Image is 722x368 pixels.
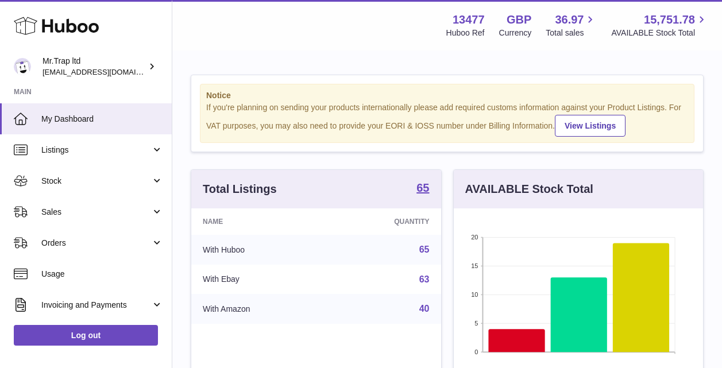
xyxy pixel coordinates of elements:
[419,245,430,254] a: 65
[206,90,688,101] strong: Notice
[416,182,429,196] a: 65
[507,12,531,28] strong: GBP
[546,28,597,38] span: Total sales
[555,115,626,137] a: View Listings
[471,234,478,241] text: 20
[43,56,146,78] div: Mr.Trap ltd
[419,274,430,284] a: 63
[644,12,695,28] span: 15,751.78
[474,320,478,327] text: 5
[41,207,151,218] span: Sales
[471,291,478,298] text: 10
[555,12,584,28] span: 36.97
[41,176,151,187] span: Stock
[14,325,158,346] a: Log out
[41,269,163,280] span: Usage
[499,28,532,38] div: Currency
[416,182,429,193] strong: 65
[471,262,478,269] text: 15
[419,304,430,313] a: 40
[446,28,485,38] div: Huboo Ref
[191,265,328,295] td: With Ebay
[611,12,708,38] a: 15,751.78 AVAILABLE Stock Total
[206,102,688,137] div: If you're planning on sending your products internationally please add required customs informati...
[14,58,31,75] img: office@grabacz.eu
[41,238,151,249] span: Orders
[191,294,328,324] td: With Amazon
[41,145,151,156] span: Listings
[203,181,277,197] h3: Total Listings
[43,67,169,76] span: [EMAIL_ADDRESS][DOMAIN_NAME]
[453,12,485,28] strong: 13477
[328,208,441,235] th: Quantity
[41,114,163,125] span: My Dashboard
[191,208,328,235] th: Name
[611,28,708,38] span: AVAILABLE Stock Total
[191,235,328,265] td: With Huboo
[546,12,597,38] a: 36.97 Total sales
[41,300,151,311] span: Invoicing and Payments
[465,181,593,197] h3: AVAILABLE Stock Total
[474,348,478,355] text: 0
